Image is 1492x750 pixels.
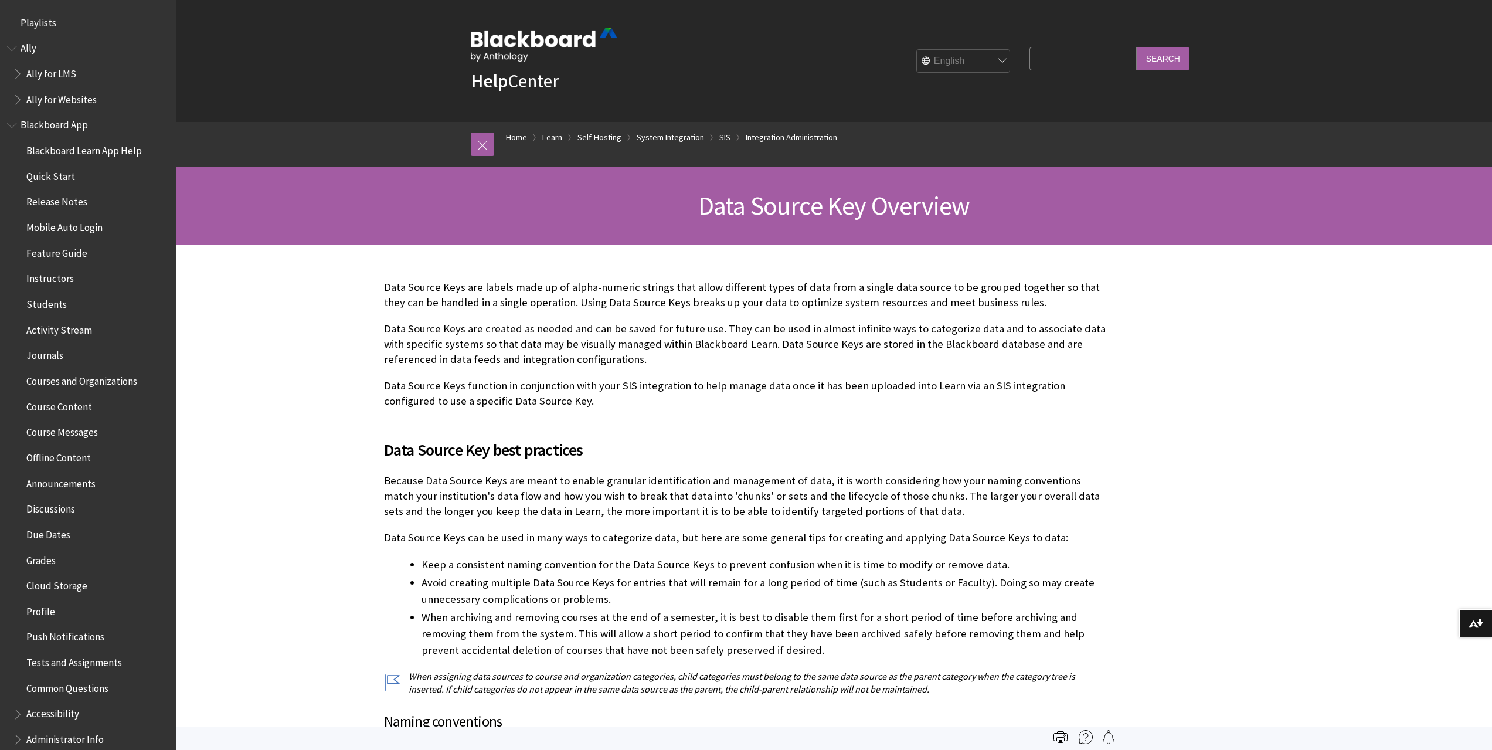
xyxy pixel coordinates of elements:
a: HelpCenter [471,69,559,93]
a: Learn [542,130,562,145]
nav: Book outline for Playlists [7,13,169,33]
a: SIS [719,130,730,145]
a: Home [506,130,527,145]
span: Announcements [26,474,96,490]
span: Profile [26,602,55,617]
img: Follow this page [1102,730,1116,744]
a: System Integration [637,130,704,145]
li: When archiving and removing courses at the end of a semester, it is best to disable them first fo... [422,609,1111,659]
span: Cloud Storage [26,576,87,592]
p: Data Source Keys can be used in many ways to categorize data, but here are some general tips for ... [384,530,1111,545]
img: Print [1053,730,1068,744]
a: Integration Administration [746,130,837,145]
nav: Book outline for Anthology Ally Help [7,39,169,110]
span: Ally for Websites [26,90,97,106]
span: Courses and Organizations [26,371,137,387]
span: Ally [21,39,36,55]
nav: Book outline for Blackboard App Help [7,116,169,749]
span: Blackboard Learn App Help [26,141,142,157]
span: Instructors [26,269,74,285]
span: Due Dates [26,525,70,541]
span: Accessibility [26,704,79,720]
strong: Help [471,69,508,93]
span: Offline Content [26,448,91,464]
span: Journals [26,346,63,362]
span: Students [26,294,67,310]
p: Because Data Source Keys are meant to enable granular identification and management of data, it i... [384,473,1111,520]
img: More help [1079,730,1093,744]
p: When assigning data sources to course and organization categories, child categories must belong t... [384,670,1111,696]
span: Playlists [21,13,56,29]
span: Course Content [26,397,92,413]
p: Data Source Keys are created as needed and can be saved for future use. They can be used in almos... [384,321,1111,368]
li: Avoid creating multiple Data Source Keys for entries that will remain for a long period of time (... [422,575,1111,608]
span: Tests and Assignments [26,653,122,668]
span: Common Questions [26,678,108,694]
span: Activity Stream [26,320,92,336]
span: Mobile Auto Login [26,218,103,233]
p: Data Source Keys are labels made up of alpha-numeric strings that allow different types of data f... [384,280,1111,310]
span: Data Source Key Overview [698,189,970,222]
h3: Naming conventions [384,711,1111,733]
span: Data Source Key best practices [384,437,1111,462]
input: Search [1137,47,1189,70]
span: Grades [26,551,56,566]
a: Self-Hosting [577,130,621,145]
img: Blackboard by Anthology [471,28,617,62]
span: Ally for LMS [26,64,76,80]
span: Administrator Info [26,729,104,745]
span: Release Notes [26,192,87,208]
span: Push Notifications [26,627,104,643]
span: Discussions [26,499,75,515]
p: Data Source Keys function in conjunction with your SIS integration to help manage data once it ha... [384,378,1111,409]
span: Course Messages [26,423,98,439]
li: Keep a consistent naming convention for the Data Source Keys to prevent confusion when it is time... [422,556,1111,573]
span: Feature Guide [26,243,87,259]
span: Blackboard App [21,116,88,131]
select: Site Language Selector [917,50,1011,73]
span: Quick Start [26,167,75,182]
